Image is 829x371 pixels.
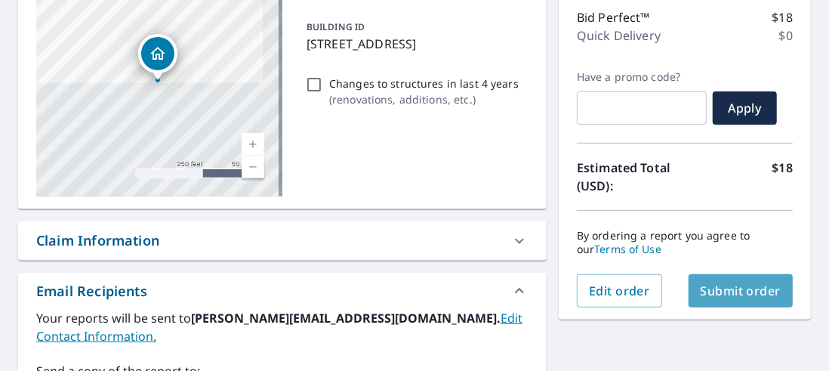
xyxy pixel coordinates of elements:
div: Dropped pin, building 1, Residential property, 1213 Forest Ave Burton, MI 48509 [138,34,177,81]
p: By ordering a report you agree to our [577,229,793,256]
p: BUILDING ID [307,20,365,33]
span: Edit order [589,283,650,299]
div: Claim Information [36,230,159,251]
p: Estimated Total (USD): [577,159,685,195]
p: Changes to structures in last 4 years [329,76,519,91]
div: Email Recipients [18,273,547,309]
button: Submit order [689,274,794,308]
p: Bid Perfect™ [577,8,650,26]
div: Email Recipients [36,281,147,301]
span: Submit order [701,283,781,299]
label: Your reports will be sent to [36,309,529,345]
p: $18 [772,8,793,26]
a: Current Level 17, Zoom In [242,133,264,156]
div: Claim Information [18,221,547,260]
p: ( renovations, additions, etc. ) [329,91,519,107]
button: Apply [713,91,777,125]
p: $0 [779,26,793,45]
a: Current Level 17, Zoom Out [242,156,264,178]
a: Terms of Use [594,242,661,256]
p: Quick Delivery [577,26,661,45]
p: [STREET_ADDRESS] [307,35,522,53]
label: Have a promo code? [577,70,707,84]
p: $18 [772,159,793,195]
span: Apply [725,100,765,116]
button: Edit order [577,274,662,308]
b: [PERSON_NAME][EMAIL_ADDRESS][DOMAIN_NAME]. [191,310,501,326]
